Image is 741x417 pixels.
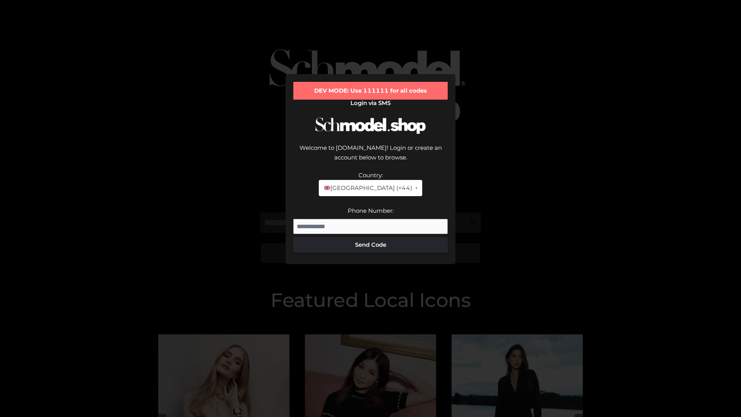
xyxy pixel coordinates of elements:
img: Schmodel Logo [313,110,428,141]
label: Phone Number: [348,207,394,214]
div: Welcome to [DOMAIN_NAME]! Login or create an account below to browse. [293,143,448,170]
label: Country: [359,171,383,179]
button: Send Code [293,237,448,253]
div: DEV MODE: Use 111111 for all codes [293,82,448,100]
h2: Login via SMS [293,100,448,107]
img: 🇬🇧 [324,185,330,191]
span: [GEOGRAPHIC_DATA] (+44) [323,183,412,193]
